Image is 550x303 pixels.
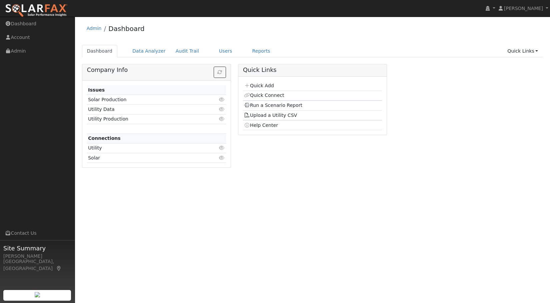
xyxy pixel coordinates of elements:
i: Click to view [219,107,225,112]
a: Help Center [244,123,278,128]
a: Quick Links [502,45,543,57]
td: Utility Production [87,114,204,124]
div: [PERSON_NAME] [3,253,71,260]
i: Click to view [219,97,225,102]
img: SolarFax [5,4,68,18]
td: Utility Data [87,105,204,114]
h5: Company Info [87,67,226,74]
a: Upload a Utility CSV [244,113,297,118]
a: Run a Scenario Report [244,103,302,108]
td: Utility [87,143,204,153]
a: Users [214,45,237,57]
a: Data Analyzer [127,45,171,57]
h5: Quick Links [243,67,382,74]
a: Reports [247,45,275,57]
a: Quick Add [244,83,274,88]
span: [PERSON_NAME] [504,6,543,11]
i: Click to view [219,117,225,121]
td: Solar [87,153,204,163]
td: Solar Production [87,95,204,105]
strong: Connections [88,136,121,141]
a: Quick Connect [244,93,284,98]
strong: Issues [88,87,105,93]
a: Admin [87,26,102,31]
i: Click to view [219,155,225,160]
a: Audit Trail [171,45,204,57]
a: Dashboard [82,45,118,57]
a: Dashboard [108,25,145,33]
i: Click to view [219,146,225,150]
div: [GEOGRAPHIC_DATA], [GEOGRAPHIC_DATA] [3,258,71,272]
a: Map [56,266,62,271]
span: Site Summary [3,244,71,253]
img: retrieve [35,292,40,297]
